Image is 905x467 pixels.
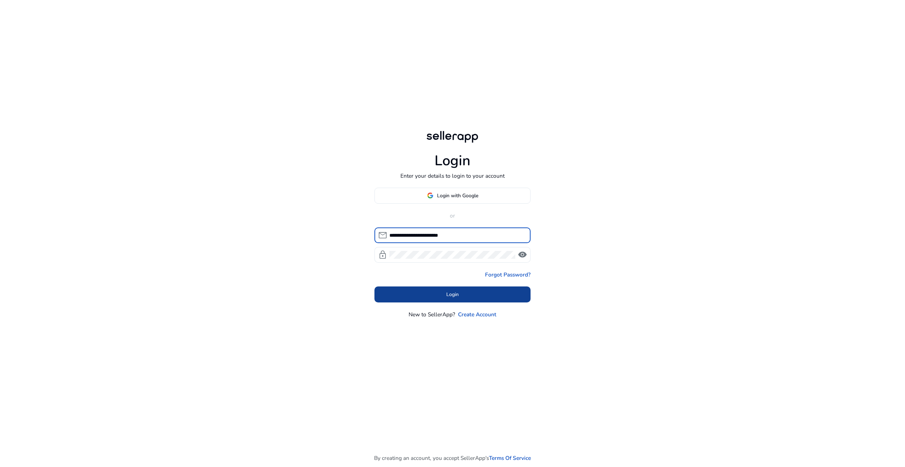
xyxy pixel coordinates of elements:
[485,270,531,279] a: Forgot Password?
[427,192,433,199] img: google-logo.svg
[374,211,531,220] p: or
[378,231,387,240] span: mail
[409,310,455,318] p: New to SellerApp?
[374,286,531,302] button: Login
[374,188,531,204] button: Login with Google
[489,454,531,462] a: Terms Of Service
[437,192,478,199] span: Login with Google
[378,250,387,259] span: lock
[435,152,470,170] h1: Login
[458,310,496,318] a: Create Account
[518,250,527,259] span: visibility
[400,172,505,180] p: Enter your details to login to your account
[446,291,459,298] span: Login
